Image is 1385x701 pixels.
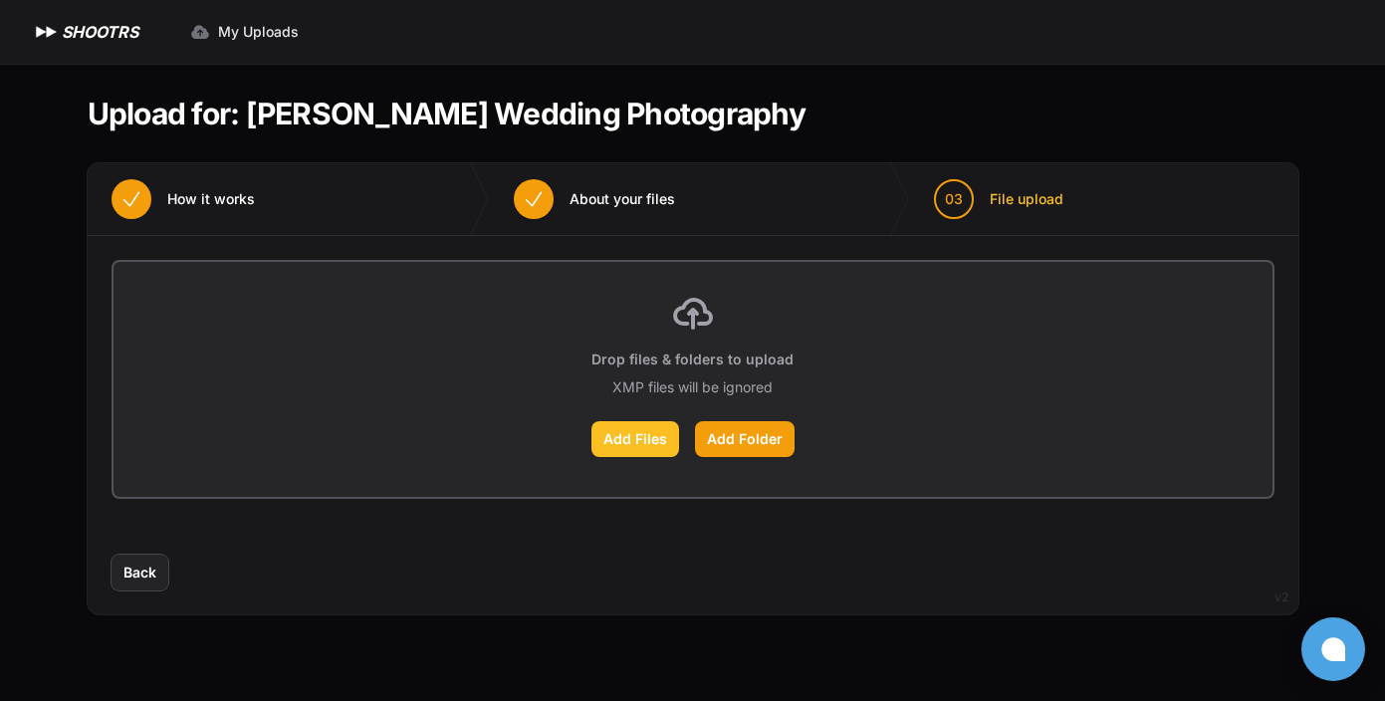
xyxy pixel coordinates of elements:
span: File upload [990,189,1063,209]
p: Drop files & folders to upload [591,350,794,369]
div: v2 [1274,585,1288,609]
p: XMP files will be ignored [612,377,773,397]
span: How it works [167,189,255,209]
label: Add Folder [695,421,795,457]
span: Back [123,563,156,583]
a: My Uploads [178,14,311,50]
span: About your files [570,189,675,209]
h1: Upload for: [PERSON_NAME] Wedding Photography [88,96,806,131]
label: Add Files [591,421,679,457]
button: 03 File upload [910,163,1087,235]
span: 03 [945,189,963,209]
button: About your files [490,163,699,235]
span: My Uploads [218,22,299,42]
button: Open chat window [1301,617,1365,681]
img: SHOOTRS [32,20,62,44]
button: Back [112,555,168,590]
a: SHOOTRS SHOOTRS [32,20,138,44]
h1: SHOOTRS [62,20,138,44]
button: How it works [88,163,279,235]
